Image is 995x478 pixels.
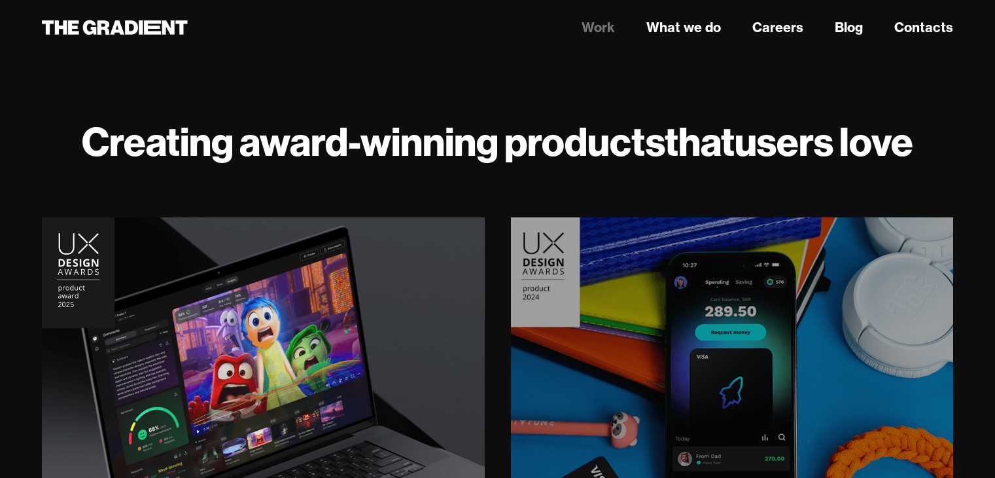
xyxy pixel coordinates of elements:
[752,18,803,37] a: Careers
[665,117,735,166] strong: that
[835,18,863,37] a: Blog
[42,118,953,165] h1: Creating award-winning products users love
[582,18,615,37] a: Work
[646,18,721,37] a: What we do
[894,18,953,37] a: Contacts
